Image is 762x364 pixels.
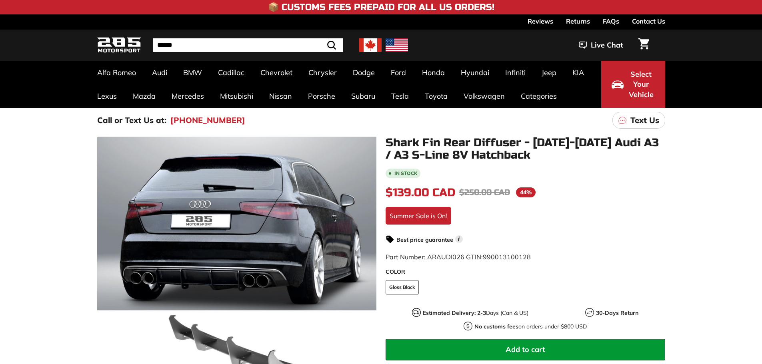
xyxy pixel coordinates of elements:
[386,253,531,261] span: Part Number: ARAUDI026 GTIN:
[153,38,343,52] input: Search
[210,61,252,84] a: Cadillac
[632,14,665,28] a: Contact Us
[383,61,414,84] a: Ford
[252,61,300,84] a: Chevrolet
[528,14,553,28] a: Reviews
[170,114,245,126] a: [PHONE_NUMBER]
[89,84,125,108] a: Lexus
[417,84,456,108] a: Toyota
[423,309,486,316] strong: Estimated Delivery: 2-3
[455,235,463,243] span: i
[628,69,655,100] span: Select Your Vehicle
[456,84,513,108] a: Volkswagen
[144,61,175,84] a: Audi
[394,171,417,176] b: In stock
[423,309,528,317] p: Days (Can & US)
[386,339,665,360] button: Add to cart
[513,84,565,108] a: Categories
[97,114,166,126] p: Call or Text Us at:
[497,61,534,84] a: Infiniti
[386,186,455,199] span: $139.00 CAD
[175,61,210,84] a: BMW
[396,236,453,243] strong: Best price guarantee
[474,322,587,331] p: on orders under $800 USD
[534,61,564,84] a: Jeep
[566,14,590,28] a: Returns
[506,345,545,354] span: Add to cart
[603,14,619,28] a: FAQs
[459,187,510,197] span: $250.00 CAD
[483,253,531,261] span: 990013100128
[591,40,623,50] span: Live Chat
[564,61,592,84] a: KIA
[414,61,453,84] a: Honda
[386,207,451,225] div: Summer Sale is On!
[300,84,343,108] a: Porsche
[268,2,494,12] h4: 📦 Customs Fees Prepaid for All US Orders!
[516,187,536,197] span: 44%
[612,112,665,129] a: Text Us
[568,35,634,55] button: Live Chat
[453,61,497,84] a: Hyundai
[125,84,164,108] a: Mazda
[630,114,659,126] p: Text Us
[601,61,665,108] button: Select Your Vehicle
[386,137,665,161] h1: Shark Fin Rear Diffuser - [DATE]-[DATE] Audi A3 / A3 S-Line 8V Hatchback
[261,84,300,108] a: Nissan
[300,61,345,84] a: Chrysler
[89,61,144,84] a: Alfa Romeo
[97,36,141,55] img: Logo_285_Motorsport_areodynamics_components
[345,61,383,84] a: Dodge
[212,84,261,108] a: Mitsubishi
[596,309,638,316] strong: 30-Days Return
[474,323,518,330] strong: No customs fees
[634,32,654,59] a: Cart
[164,84,212,108] a: Mercedes
[386,268,665,276] label: COLOR
[343,84,383,108] a: Subaru
[383,84,417,108] a: Tesla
